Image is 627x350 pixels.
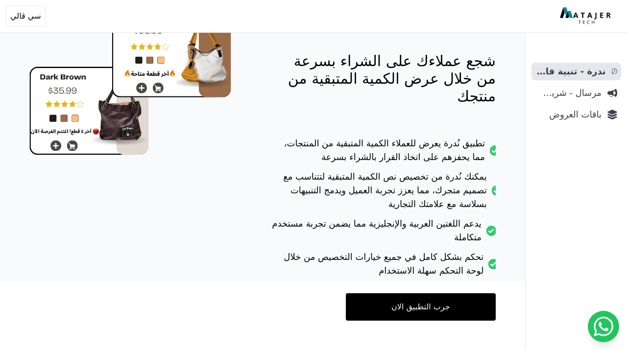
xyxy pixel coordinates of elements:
img: MatajerTech Logo [560,7,613,25]
button: سي ڤالي [6,6,46,26]
p: شجع عملاءك على الشراء بسرعة من خلال عرض الكمية المتبقية من منتجك [270,52,496,105]
li: يمكنك نُدرة من تخصيص نص الكمية المتبقية لتتناسب مع تصميم متجرك، مما يعزز تجربة العميل ويدمج التنب... [270,170,496,217]
span: سي ڤالي [10,10,41,22]
span: باقات العروض [535,108,602,121]
a: جرب التطبيق الان [346,293,496,321]
span: ندرة - تنبية قارب علي النفاذ [535,65,606,78]
li: يدعم اللغتين العربية والإنجليزية مما يضمن تجربة مستخدم متكاملة [270,217,496,250]
img: hero [29,9,231,155]
li: تحكم بشكل كامل في جميع خيارات التخصيص من خلال لوحة التحكم سهلة الاستخدام [270,250,496,283]
span: مرسال - شريط دعاية [535,86,602,100]
li: تطبيق نُدرة يعرض للعملاء الكمية المتبقية من المنتجات، مما يحفزهم على اتخاذ القرار بالشراء بسرعة [270,137,496,170]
